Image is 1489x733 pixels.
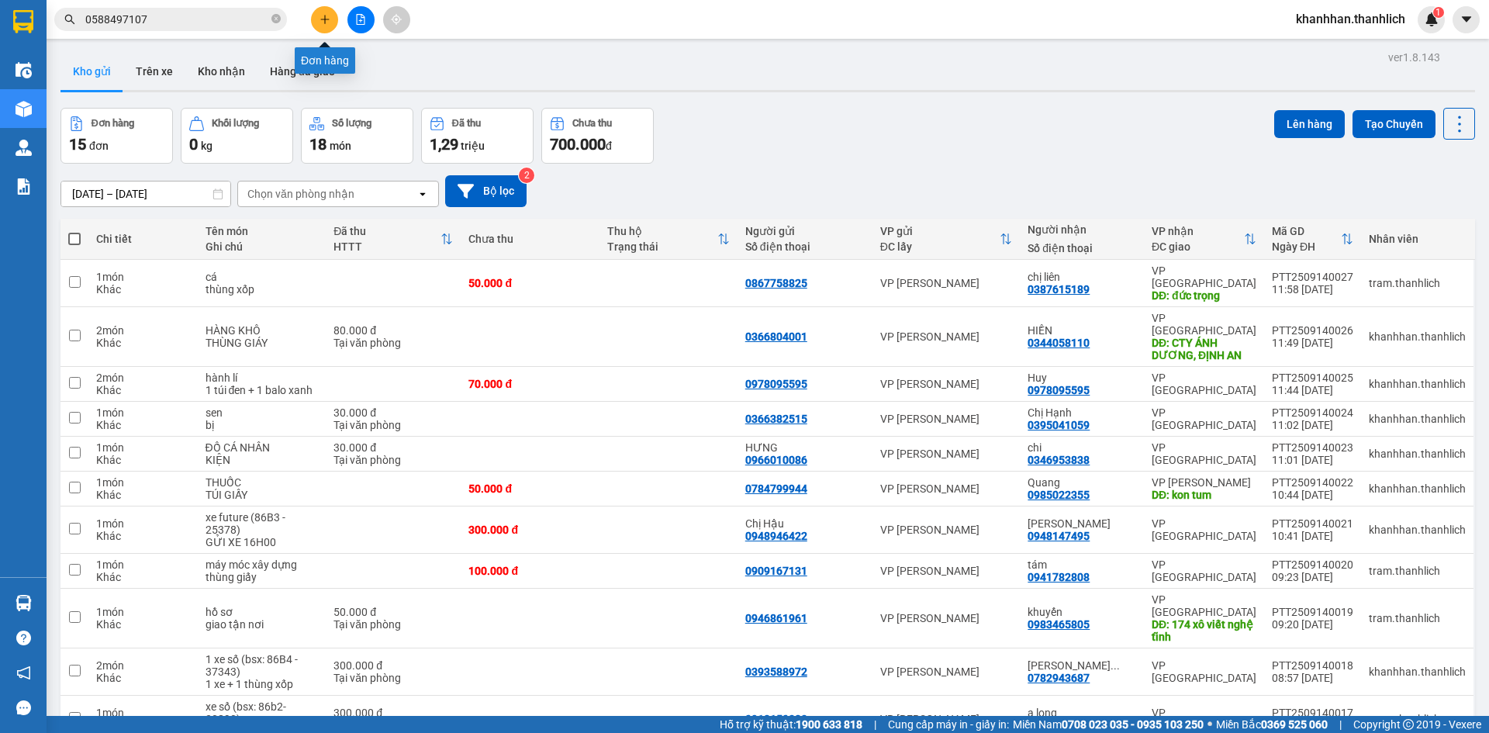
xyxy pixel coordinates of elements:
[1111,659,1120,672] span: ...
[271,14,281,23] span: close-circle
[206,271,319,283] div: cá
[181,108,293,164] button: Khối lượng0kg
[1369,378,1466,390] div: khanhhan.thanhlich
[1028,517,1136,530] div: Nhật Phương
[96,271,189,283] div: 1 món
[1152,593,1256,618] div: VP [GEOGRAPHIC_DATA]
[96,419,189,431] div: Khác
[888,716,1009,733] span: Cung cấp máy in - giấy in:
[96,406,189,419] div: 1 món
[333,337,453,349] div: Tại văn phòng
[720,716,862,733] span: Hỗ trợ kỹ thuật:
[880,413,1013,425] div: VP [PERSON_NAME]
[1028,384,1090,396] div: 0978095595
[185,53,257,90] button: Kho nhận
[320,14,330,25] span: plus
[1152,372,1256,396] div: VP [GEOGRAPHIC_DATA]
[1272,571,1353,583] div: 09:23 [DATE]
[206,454,319,466] div: KIỆN
[92,118,134,129] div: Đơn hàng
[880,713,1013,725] div: VP [PERSON_NAME]
[1272,372,1353,384] div: PTT2509140025
[1272,672,1353,684] div: 08:57 [DATE]
[1272,283,1353,296] div: 11:58 [DATE]
[599,219,738,260] th: Toggle SortBy
[1272,441,1353,454] div: PTT2509140023
[1453,6,1480,33] button: caret-down
[461,140,485,152] span: triệu
[1028,372,1136,384] div: Huy
[1028,571,1090,583] div: 0941782808
[206,618,319,631] div: giao tận nơi
[872,219,1021,260] th: Toggle SortBy
[96,372,189,384] div: 2 món
[333,324,453,337] div: 80.000 đ
[1028,419,1090,431] div: 0395041059
[1403,719,1414,730] span: copyright
[206,558,319,571] div: máy móc xây dựng
[1152,225,1244,237] div: VP nhận
[606,140,612,152] span: đ
[96,283,189,296] div: Khác
[1028,558,1136,571] div: tám
[1152,476,1256,489] div: VP [PERSON_NAME]
[1272,558,1353,571] div: PTT2509140020
[1272,454,1353,466] div: 11:01 [DATE]
[333,618,453,631] div: Tại văn phòng
[96,233,189,245] div: Chi tiết
[96,530,189,542] div: Khác
[96,659,189,672] div: 2 món
[123,53,185,90] button: Trên xe
[189,135,198,154] span: 0
[1264,219,1361,260] th: Toggle SortBy
[1272,324,1353,337] div: PTT2509140026
[745,441,865,454] div: HƯNG
[550,135,606,154] span: 700.000
[1152,441,1256,466] div: VP [GEOGRAPHIC_DATA]
[468,378,591,390] div: 70.000 đ
[1369,482,1466,495] div: khanhhan.thanhlich
[1369,713,1466,725] div: tram.thanhlich
[89,140,109,152] span: đơn
[1272,517,1353,530] div: PTT2509140021
[206,571,319,583] div: thùng giấy
[311,6,338,33] button: plus
[745,225,865,237] div: Người gửi
[880,524,1013,536] div: VP [PERSON_NAME]
[1272,419,1353,431] div: 11:02 [DATE]
[1028,530,1090,542] div: 0948147495
[1028,242,1136,254] div: Số điện thoại
[1152,489,1256,501] div: DĐ: kon tum
[206,324,319,337] div: HÀNG KHÔ
[1013,716,1204,733] span: Miền Nam
[85,11,268,28] input: Tìm tên, số ĐT hoặc mã đơn
[416,188,429,200] svg: open
[333,225,440,237] div: Đã thu
[1369,448,1466,460] div: khanhhan.thanhlich
[468,524,591,536] div: 300.000 đ
[333,606,453,618] div: 50.000 đ
[96,672,189,684] div: Khác
[1261,718,1328,731] strong: 0369 525 060
[206,536,319,548] div: GỬI XE 16H00
[468,482,591,495] div: 50.000 đ
[69,135,86,154] span: 15
[445,175,527,207] button: Bộ lọc
[1028,441,1136,454] div: chi
[1028,489,1090,501] div: 0985022355
[745,330,807,343] div: 0366804001
[1028,618,1090,631] div: 0983465805
[247,186,354,202] div: Chọn văn phòng nhận
[201,140,212,152] span: kg
[206,476,319,489] div: THUỐC
[607,225,717,237] div: Thu hộ
[309,135,326,154] span: 18
[468,565,591,577] div: 100.000 đ
[1272,659,1353,672] div: PTT2509140018
[745,413,807,425] div: 0366382515
[1152,707,1256,731] div: VP [GEOGRAPHIC_DATA]
[16,140,32,156] img: warehouse-icon
[1369,666,1466,678] div: khanhhan.thanhlich
[16,101,32,117] img: warehouse-icon
[1152,406,1256,431] div: VP [GEOGRAPHIC_DATA]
